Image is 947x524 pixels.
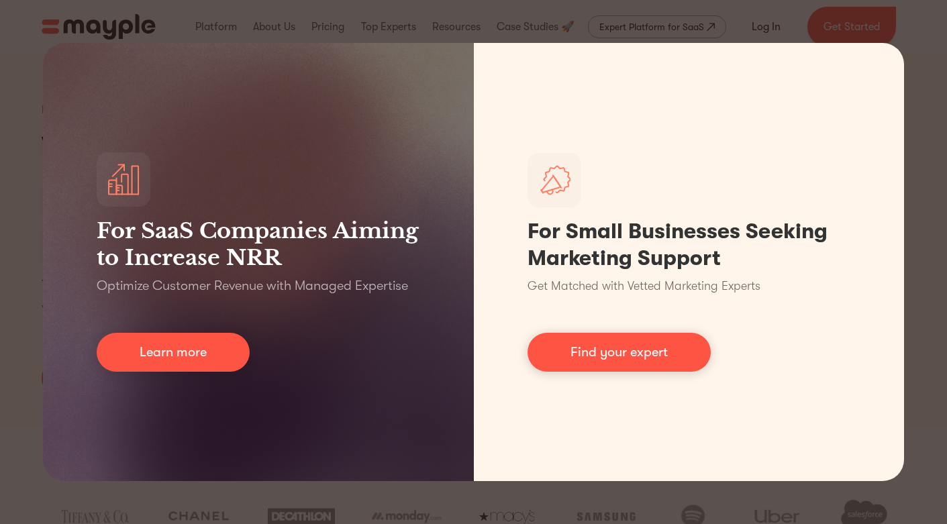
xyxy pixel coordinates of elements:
a: Learn more [97,333,250,372]
h1: For Small Businesses Seeking Marketing Support [528,218,851,272]
p: Get Matched with Vetted Marketing Experts [528,277,760,295]
p: Optimize Customer Revenue with Managed Expertise [97,276,408,295]
a: Find your expert [528,333,711,372]
h3: For SaaS Companies Aiming to Increase NRR [97,217,420,271]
